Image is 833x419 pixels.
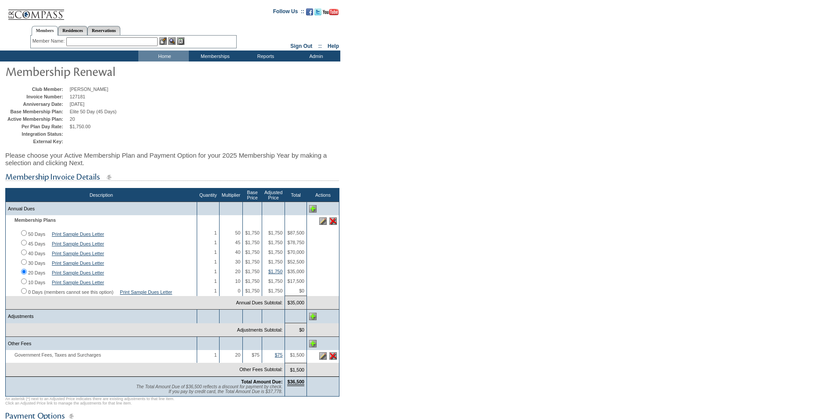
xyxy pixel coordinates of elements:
[268,278,283,284] span: $1,750
[58,26,87,35] a: Residences
[28,260,45,266] label: 30 Days
[287,379,304,386] span: $36,500
[8,352,105,358] span: Government Fees, Taxes and Surcharges
[307,188,339,202] th: Actions
[7,139,68,144] td: External Key:
[87,26,120,35] a: Reservations
[32,37,66,45] div: Member Name:
[136,384,282,394] span: The Total Amount Due of $36,500 reflects a discount for payment by check. If you pay by credit ca...
[235,278,241,284] span: 10
[5,62,181,80] img: pgTtlMembershipRenewal.gif
[285,188,307,202] th: Total
[252,352,260,358] span: $75
[235,259,241,264] span: 30
[318,43,322,49] span: ::
[262,188,285,202] th: Adjusted Price
[268,249,283,255] span: $1,750
[235,240,241,245] span: 45
[245,278,260,284] span: $1,750
[159,37,167,45] img: b_edit.gif
[239,51,290,61] td: Reports
[28,270,45,275] label: 20 Days
[314,8,321,15] img: Follow us on Twitter
[323,9,339,15] img: Subscribe to our YouTube Channel
[268,288,283,293] span: $1,750
[245,249,260,255] span: $1,750
[7,109,68,114] td: Base Membership Plan:
[285,323,307,337] td: $0
[245,240,260,245] span: $1,750
[245,259,260,264] span: $1,750
[70,109,117,114] span: Elite 50 Day (45 Days)
[290,51,340,61] td: Admin
[5,397,174,405] span: An asterisk (*) next to an Adjusted Price indicates there are existing adjustments to that line i...
[6,323,285,337] td: Adjustments Subtotal:
[6,296,285,310] td: Annual Dues Subtotal:
[7,116,68,122] td: Active Membership Plan:
[52,270,104,275] a: Print Sample Dues Letter
[6,337,197,350] td: Other Fees
[28,280,45,285] label: 10 Days
[52,251,104,256] a: Print Sample Dues Letter
[319,352,327,360] img: Edit this line item
[5,172,339,183] img: subTtlMembershipInvoiceDetails.gif
[214,249,217,255] span: 1
[235,352,241,358] span: 20
[70,94,86,99] span: 127181
[268,230,283,235] span: $1,750
[197,188,220,202] th: Quantity
[70,116,75,122] span: 20
[7,131,68,137] td: Integration Status:
[285,296,307,310] td: $35,000
[287,249,304,255] span: $70,000
[168,37,176,45] img: View
[306,8,313,15] img: Become our fan on Facebook
[328,43,339,49] a: Help
[273,7,304,18] td: Follow Us ::
[214,259,217,264] span: 1
[309,340,317,347] img: Add Other Fees line item
[329,217,337,225] img: Delete this line item
[214,269,217,274] span: 1
[319,217,327,225] img: Edit this line item
[7,2,65,20] img: Compass Home
[138,51,189,61] td: Home
[314,11,321,16] a: Follow us on Twitter
[287,230,304,235] span: $87,500
[177,37,184,45] img: Reservations
[52,260,104,266] a: Print Sample Dues Letter
[243,188,262,202] th: Base Price
[309,205,317,213] img: Add Annual Dues line item
[268,269,283,274] a: $1,750
[214,240,217,245] span: 1
[238,288,240,293] span: 0
[214,352,217,358] span: 1
[52,280,104,285] a: Print Sample Dues Letter
[52,241,104,246] a: Print Sample Dues Letter
[6,363,285,376] td: Other Fees Subtotal:
[120,289,172,295] a: Print Sample Dues Letter
[7,101,68,107] td: Anniversary Date:
[329,352,337,360] img: Delete this line item
[235,249,241,255] span: 40
[306,11,313,16] a: Become our fan on Facebook
[285,363,307,376] td: $1,500
[245,288,260,293] span: $1,750
[245,230,260,235] span: $1,750
[299,288,304,293] span: $0
[219,188,243,202] th: Multiplier
[275,352,283,358] a: $75
[6,202,197,216] td: Annual Dues
[287,278,304,284] span: $17,500
[268,240,283,245] span: $1,750
[6,310,197,323] td: Adjustments
[323,11,339,16] a: Subscribe to our YouTube Channel
[7,94,68,99] td: Invoice Number:
[214,230,217,235] span: 1
[214,278,217,284] span: 1
[189,51,239,61] td: Memberships
[28,241,45,246] label: 45 Days
[309,313,317,320] img: Add Adjustments line item
[7,87,68,92] td: Club Member:
[290,352,304,358] span: $1,500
